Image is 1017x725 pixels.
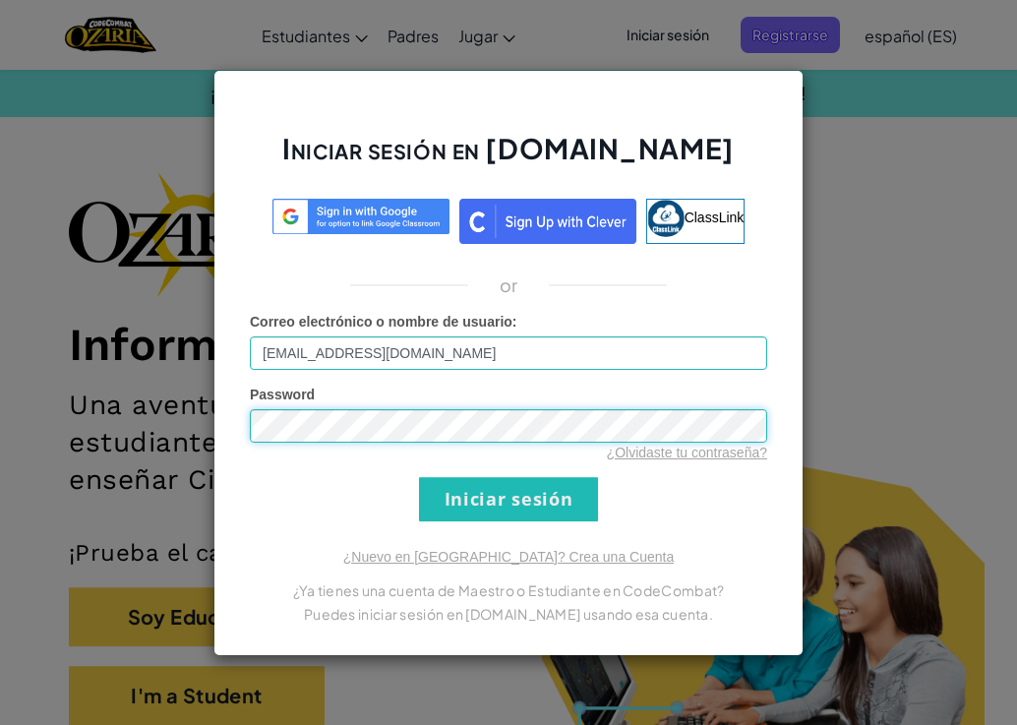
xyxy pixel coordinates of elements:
h2: Iniciar sesión en [DOMAIN_NAME] [250,130,767,187]
span: ClassLink [685,209,745,224]
label: : [250,312,517,332]
img: log-in-google-sso.svg [272,199,449,235]
input: Iniciar sesión [419,477,598,521]
span: Password [250,387,315,402]
a: ¿Nuevo en [GEOGRAPHIC_DATA]? Crea una Cuenta [343,549,674,565]
img: clever_sso_button@2x.png [459,199,636,244]
span: Correo electrónico o nombre de usuario [250,314,512,330]
a: ¿Olvidaste tu contraseña? [607,445,767,460]
img: classlink-logo-small.png [647,200,685,237]
p: or [500,273,518,297]
p: ¿Ya tienes una cuenta de Maestro o Estudiante en CodeCombat? [250,578,767,602]
p: Puedes iniciar sesión en [DOMAIN_NAME] usando esa cuenta. [250,602,767,626]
